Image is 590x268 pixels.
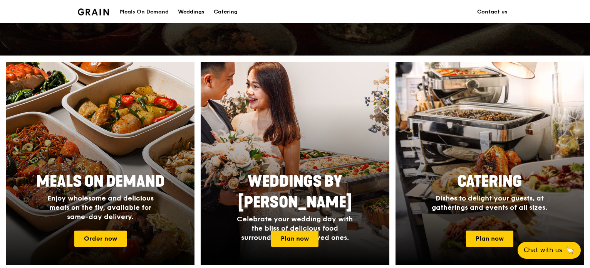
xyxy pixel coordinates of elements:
[524,246,562,255] span: Chat with us
[209,0,242,24] a: Catering
[47,194,154,221] span: Enjoy wholesome and delicious meals on the fly, available for same-day delivery.
[271,231,318,247] a: Plan now
[565,246,575,255] span: 🦙
[473,0,512,24] a: Contact us
[238,172,352,212] span: Weddings by [PERSON_NAME]
[36,172,165,191] span: Meals On Demand
[78,8,109,15] img: Grain
[178,0,204,24] div: Weddings
[396,62,584,265] img: catering-card.e1cfaf3e.jpg
[120,0,169,24] div: Meals On Demand
[432,194,547,212] span: Dishes to delight your guests, at gatherings and events of all sizes.
[173,0,209,24] a: Weddings
[458,172,522,191] span: Catering
[214,0,238,24] div: Catering
[74,231,127,247] a: Order now
[396,62,584,265] a: CateringDishes to delight your guests, at gatherings and events of all sizes.Plan now
[466,231,513,247] a: Plan now
[201,62,389,265] img: weddings-card.4f3003b8.jpg
[518,242,581,259] button: Chat with us🦙
[201,62,389,265] a: Weddings by [PERSON_NAME]Celebrate your wedding day with the bliss of delicious food surrounded b...
[6,62,194,265] a: Meals On DemandEnjoy wholesome and delicious meals on the fly, available for same-day delivery.Or...
[237,215,353,242] span: Celebrate your wedding day with the bliss of delicious food surrounded by your loved ones.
